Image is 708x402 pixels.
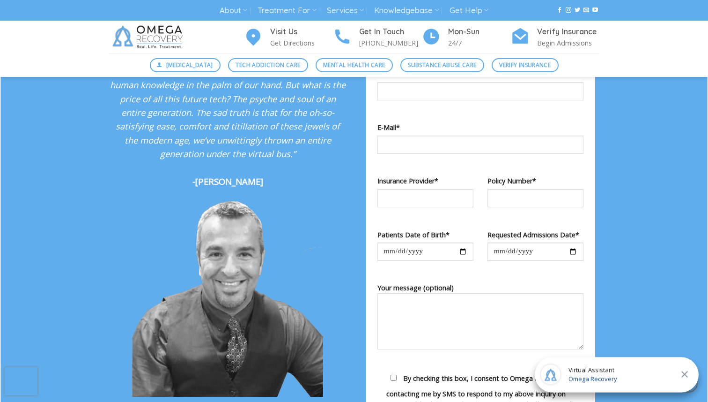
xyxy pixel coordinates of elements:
h4: Visit Us [270,26,333,38]
label: Patients Date of Birth* [377,229,473,240]
p: Begin Admissions [537,38,600,48]
a: Follow on Facebook [557,7,562,14]
strong: -[PERSON_NAME] [192,175,263,187]
h4: Get In Touch [359,26,422,38]
span: Verify Insurance [499,61,551,69]
label: E-Mail* [377,122,583,133]
a: About [220,2,247,19]
a: Tech Addiction Care [228,58,308,72]
a: Knowledgebase [374,2,439,19]
label: Your message (optional) [377,282,583,356]
textarea: Your message (optional) [377,293,583,349]
p: [PHONE_NUMBER] [359,38,422,48]
a: Verify Insurance Begin Admissions [511,26,600,49]
a: Mental Health Care [316,58,393,72]
a: Services [327,2,364,19]
a: Get In Touch [PHONE_NUMBER] [333,26,422,49]
span: Tech Addiction Care [236,61,300,69]
label: Requested Admissions Date* [487,229,583,240]
em: “Unfortunately, it seems that we, as a society, have entered into a Faustian deal. Yes, we have t... [109,10,347,159]
a: Verify Insurance [492,58,559,72]
h4: Verify Insurance [537,26,600,38]
a: Follow on Twitter [575,7,580,14]
a: Substance Abuse Care [400,58,484,72]
label: Policy Number* [487,175,583,186]
a: Get Help [450,2,488,19]
p: Get Directions [270,38,333,48]
a: Send us an email [583,7,589,14]
span: [MEDICAL_DATA] [166,61,213,69]
a: Follow on YouTube [592,7,598,14]
p: 24/7 [448,38,511,48]
a: Visit Us Get Directions [244,26,333,49]
a: Follow on Instagram [566,7,571,14]
h4: Mon-Sun [448,26,511,38]
label: Insurance Provider* [377,175,473,186]
span: Mental Health Care [323,61,385,69]
input: By checking this box, I consent to Omega Recovery contacting me by SMS to respond to my above inq... [391,375,397,381]
span: Substance Abuse Care [408,61,476,69]
a: Treatment For [258,2,316,19]
img: Omega Recovery [108,21,190,53]
a: [MEDICAL_DATA] [150,58,221,72]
